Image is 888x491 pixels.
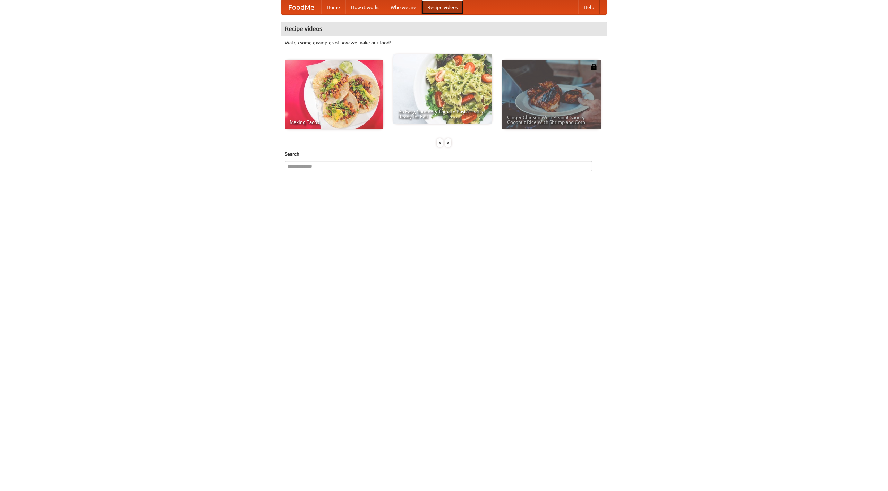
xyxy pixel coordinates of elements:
a: Who we are [385,0,422,14]
a: FoodMe [281,0,321,14]
span: Making Tacos [290,120,378,125]
a: Recipe videos [422,0,463,14]
img: 483408.png [590,64,597,70]
a: How it works [345,0,385,14]
a: Home [321,0,345,14]
p: Watch some examples of how we make our food! [285,39,603,46]
h5: Search [285,151,603,158]
div: « [437,138,443,147]
a: An Easy, Summery Tomato Pasta That's Ready for Fall [393,54,492,124]
h4: Recipe videos [281,22,607,36]
div: » [445,138,451,147]
a: Making Tacos [285,60,383,129]
a: Help [578,0,600,14]
span: An Easy, Summery Tomato Pasta That's Ready for Fall [398,109,487,119]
